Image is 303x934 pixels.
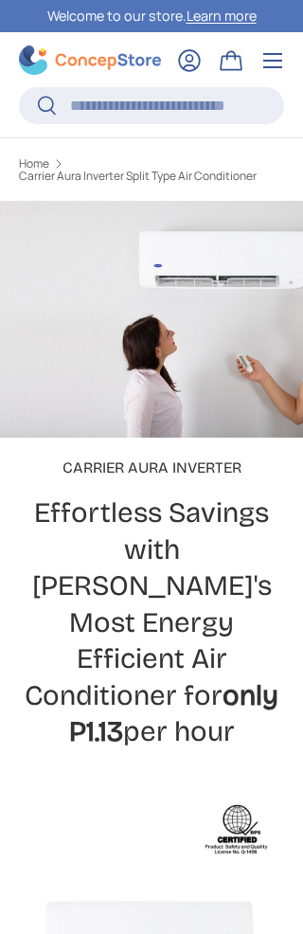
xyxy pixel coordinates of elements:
[19,457,284,479] p: CARRIER AURA INVERTER
[19,45,161,75] img: ConcepStore
[19,157,284,182] nav: Breadcrumbs
[19,158,49,170] a: Home
[47,6,257,27] p: Welcome to our store.
[187,7,257,25] a: Learn more
[19,494,284,750] h2: Effortless Savings with [PERSON_NAME]'s Most Energy Efficient Air Conditioner for per hour
[19,171,257,182] a: Carrier Aura Inverter Split Type Air Conditioner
